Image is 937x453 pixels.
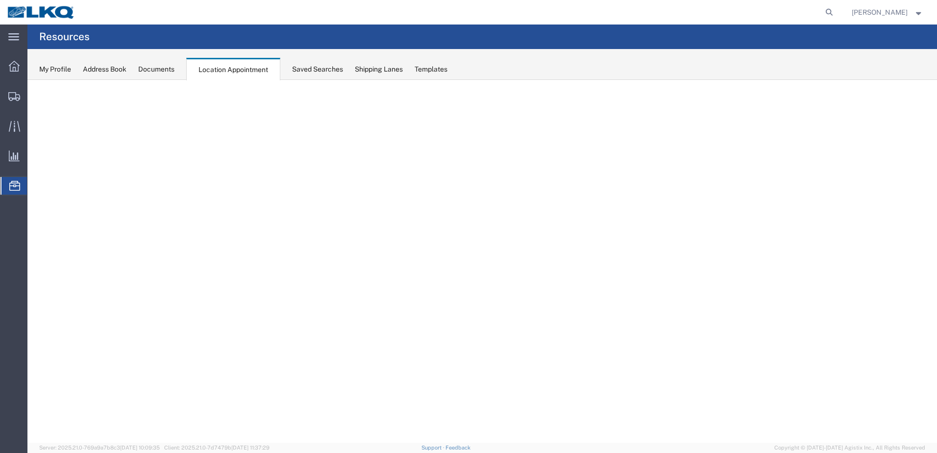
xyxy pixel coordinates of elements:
[445,445,470,451] a: Feedback
[852,7,908,18] span: Ryan Gledhill
[27,80,937,443] iframe: FS Legacy Container
[774,444,925,452] span: Copyright © [DATE]-[DATE] Agistix Inc., All Rights Reserved
[138,64,174,75] div: Documents
[164,445,270,451] span: Client: 2025.21.0-7d7479b
[83,64,126,75] div: Address Book
[39,64,71,75] div: My Profile
[355,64,403,75] div: Shipping Lanes
[231,445,270,451] span: [DATE] 11:37:29
[39,445,160,451] span: Server: 2025.21.0-769a9a7b8c3
[120,445,160,451] span: [DATE] 10:09:35
[7,5,75,20] img: logo
[39,25,90,49] h4: Resources
[851,6,924,18] button: [PERSON_NAME]
[421,445,446,451] a: Support
[415,64,447,75] div: Templates
[292,64,343,75] div: Saved Searches
[186,58,280,80] div: Location Appointment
